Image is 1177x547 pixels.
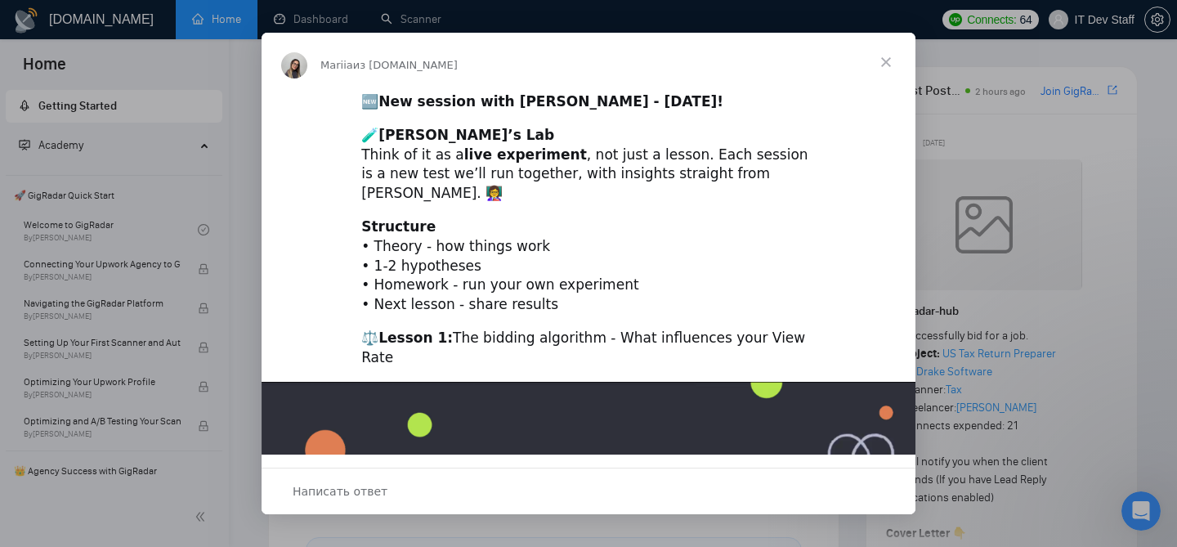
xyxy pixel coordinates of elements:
[361,92,816,112] div: 🆕
[361,329,816,368] div: ⚖️ The bidding algorithm - What influences your View Rate
[353,59,458,71] span: из [DOMAIN_NAME]
[293,481,387,502] span: Написать ответ
[857,33,915,92] span: Закрыть
[464,146,587,163] b: live experiment
[378,93,723,110] b: New session with [PERSON_NAME] - [DATE]!
[361,126,816,204] div: 🧪 Think of it as a , not just a lesson. Each session is a new test we’ll run together, with insig...
[320,59,353,71] span: Mariia
[378,330,453,346] b: Lesson 1:
[361,217,816,315] div: • Theory - how things work • 1-2 hypotheses • Homework - run your own experiment • Next lesson - ...
[361,218,436,235] b: Structure
[262,468,915,514] div: Открыть разговор и ответить
[281,52,307,78] img: Profile image for Mariia
[378,127,554,143] b: [PERSON_NAME]’s Lab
